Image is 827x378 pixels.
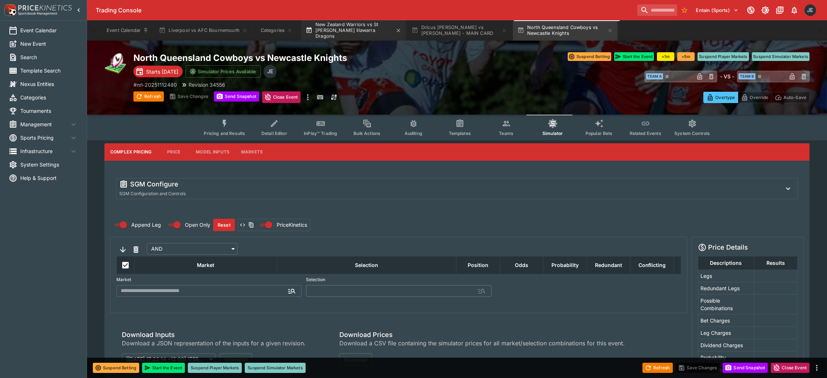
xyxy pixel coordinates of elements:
[698,282,754,294] td: Redundant Legs
[692,4,743,16] button: Select Tenant
[405,131,422,136] span: Auditing
[744,4,757,17] button: Connected to PK
[20,107,78,115] span: Tournaments
[674,131,710,136] span: System Controls
[198,115,716,140] div: Event type filters
[698,256,754,270] th: Descriptions
[20,53,78,61] span: Search
[306,274,491,285] label: Selection
[277,221,307,229] span: PriceKinetics
[277,256,456,274] th: Selection
[303,91,312,103] button: more
[104,52,128,75] img: rugby_league.png
[20,40,78,48] span: New Event
[698,314,754,326] td: Bet Charges
[261,131,287,136] span: Detail Editor
[738,92,772,103] button: Override
[679,4,690,16] button: No Bookmarks
[20,174,78,182] span: Help & Support
[190,143,235,161] button: Model Inputs
[542,131,563,136] span: Simulator
[805,4,816,16] div: James Edlin
[568,52,611,61] button: Suspend Betting
[18,5,72,11] img: PriceKinetics
[646,73,663,79] span: Team A
[238,221,247,229] button: View payload
[630,256,674,274] th: Conflicting
[513,20,617,41] button: North Queensland Cowboys vs Newcastle Knights
[235,143,269,161] button: Markets
[739,73,756,79] span: Team B
[339,353,372,366] button: Download
[220,353,252,366] button: Download
[20,120,69,128] span: Management
[543,256,587,274] th: Probability
[122,330,313,339] span: Download Inputs
[339,330,625,339] span: Download Prices
[698,351,754,363] td: Probability
[752,52,810,61] button: Suspend Simulator Markets
[783,94,806,101] p: Auto-Save
[20,134,69,141] span: Sports Pricing
[586,131,613,136] span: Popular Bets
[703,92,810,103] div: Start From
[102,20,153,41] button: Event Calendar
[256,219,307,231] label: Change payload type
[772,92,810,103] button: Auto-Save
[754,256,797,270] th: Results
[142,363,185,373] button: Start the Event
[499,131,513,136] span: Teams
[157,143,190,161] button: Price
[285,284,298,297] button: Open
[759,4,772,17] button: Toggle light/dark mode
[698,339,754,351] td: Dividend Charges
[20,161,78,168] span: System Settings
[456,256,500,274] th: Position
[147,243,237,255] div: AND
[146,68,178,75] p: Starts [DATE]
[20,94,78,101] span: Categories
[186,65,261,78] button: Simulator Prices Available
[20,26,78,34] span: Event Calendar
[133,81,177,89] p: Copy To Clipboard
[339,339,625,348] span: Download a CSV file containing the simulator prices for all market/selection combinations for thi...
[449,131,471,136] span: Templates
[20,147,69,155] span: Infrastructure
[715,94,735,101] p: Overtype
[154,20,252,41] button: Liverpool vs AFC Bournemouth
[253,20,300,41] button: Categories
[812,363,821,372] button: more
[104,143,157,161] button: Complex Pricing
[802,2,818,18] button: James Edlin
[771,363,810,373] button: Close Event
[407,20,512,41] button: Dricus [PERSON_NAME] vs [PERSON_NAME] - MAIN CARD
[20,80,78,88] span: Nexus Entities
[750,94,768,101] p: Override
[788,4,801,17] button: Notifications
[119,191,186,196] span: SGM Configuration and Controls
[188,363,242,373] button: Suspend Player Markets
[708,243,748,251] h5: Price Details
[185,221,210,229] span: Open Only
[133,91,164,102] button: Refresh
[18,12,57,15] img: Sportsbook Management
[304,131,337,136] span: InPlay™ Trading
[264,65,277,78] div: James Edlin
[698,270,754,282] td: Legs
[119,180,776,189] div: SGM Configure
[723,363,768,373] button: Send Snapshot
[630,131,661,136] span: Related Events
[773,4,786,17] button: Documentation
[245,363,306,373] button: Suspend Simulator Markets
[20,67,78,74] span: Template Search
[133,52,472,63] h2: Copy To Clipboard
[353,131,380,136] span: Bulk Actions
[677,52,695,61] button: +5m
[214,91,259,102] button: Send Snapshot
[131,221,161,229] span: Append Leg
[642,363,673,373] button: Refresh
[135,256,277,274] th: Market
[698,294,754,314] td: Possible Combinations
[204,131,245,136] span: Pricing and Results
[500,256,543,274] th: Odds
